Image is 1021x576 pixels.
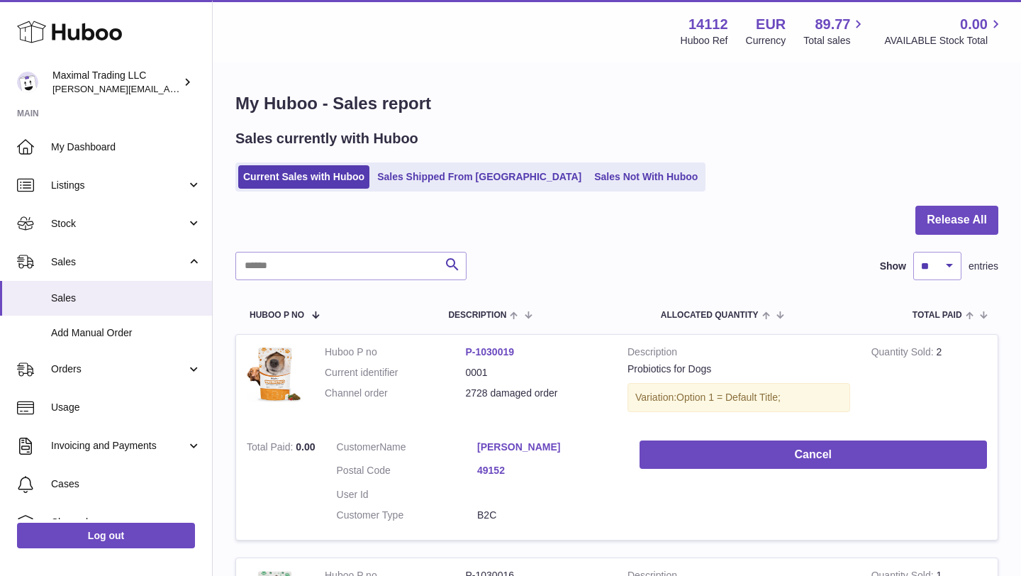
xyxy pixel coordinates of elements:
span: Listings [51,179,186,192]
td: 2 [861,335,998,430]
span: Sales [51,292,201,305]
span: Orders [51,362,186,376]
span: ALLOCATED Quantity [661,311,759,320]
span: entries [969,260,998,273]
span: 0.00 [296,441,315,453]
strong: EUR [756,15,786,34]
dt: Postal Code [337,464,478,481]
img: ProbioticsInfographicsDesign-01.jpg [247,345,303,402]
button: Release All [915,206,998,235]
dt: Customer Type [337,509,478,522]
a: Current Sales with Huboo [238,165,369,189]
a: Log out [17,523,195,548]
span: Add Manual Order [51,326,201,340]
strong: Description [627,345,850,362]
span: Sales [51,255,186,269]
strong: Quantity Sold [871,346,937,361]
dt: Current identifier [325,366,466,380]
span: Option 1 = Default Title; [676,392,781,403]
span: Stock [51,217,186,231]
dt: Name [337,441,478,458]
div: Currency [746,34,786,48]
a: Sales Not With Huboo [589,165,703,189]
span: 0.00 [960,15,988,34]
span: Description [448,311,506,320]
dd: 2728 damaged order [466,387,607,400]
dd: 0001 [466,366,607,380]
span: Cases [51,477,201,491]
div: Probiotics for Dogs [627,362,850,376]
h1: My Huboo - Sales report [235,92,998,115]
a: Sales Shipped From [GEOGRAPHIC_DATA] [372,165,586,189]
span: [PERSON_NAME][EMAIL_ADDRESS][DOMAIN_NAME] [52,83,284,94]
a: 0.00 AVAILABLE Stock Total [884,15,1004,48]
strong: 14112 [688,15,728,34]
div: Variation: [627,383,850,412]
a: 49152 [477,464,618,477]
dd: B2C [477,509,618,522]
span: Huboo P no [250,311,304,320]
span: Customer [337,441,380,453]
span: Invoicing and Payments [51,439,186,453]
div: Maximal Trading LLC [52,69,180,96]
span: Total sales [803,34,866,48]
span: Total paid [913,311,962,320]
img: scott@scottkanacher.com [17,72,38,93]
strong: Total Paid [247,441,296,456]
span: 89.77 [815,15,850,34]
h2: Sales currently with Huboo [235,129,418,148]
a: P-1030019 [466,346,515,358]
span: Channels [51,516,201,529]
span: Usage [51,401,201,414]
span: AVAILABLE Stock Total [884,34,1004,48]
div: Huboo Ref [681,34,728,48]
dt: User Id [337,488,478,502]
dt: Huboo P no [325,345,466,359]
a: [PERSON_NAME] [477,441,618,454]
dt: Channel order [325,387,466,400]
button: Cancel [640,441,987,470]
span: My Dashboard [51,140,201,154]
a: 89.77 Total sales [803,15,866,48]
label: Show [880,260,906,273]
